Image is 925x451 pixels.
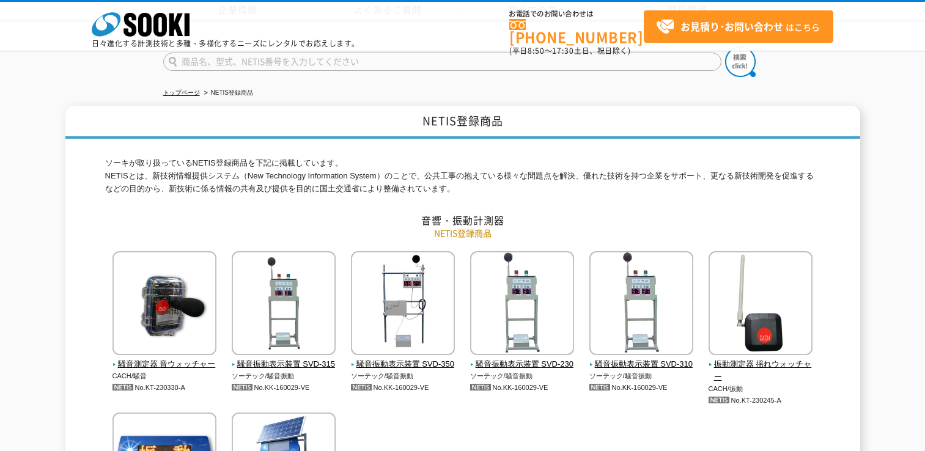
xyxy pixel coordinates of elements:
p: No.KK-160029-VE [589,381,694,394]
a: お見積り･お問い合わせはこちら [644,10,833,43]
p: No.KK-160029-VE [351,381,455,394]
p: No.KK-160029-VE [470,381,575,394]
h1: NETIS登録商品 [65,106,860,139]
p: CACH/振動 [709,384,813,394]
span: 騒音振動表示装置 SVD-230 [470,358,575,371]
p: NETIS登録商品 [105,227,820,240]
p: 日々進化する計測技術と多種・多様化するニーズにレンタルでお応えします。 [92,40,359,47]
span: 騒音振動表示装置 SVD-350 [351,358,455,371]
a: トップページ [163,89,200,96]
h2: 音響・振動計測器 [105,214,820,227]
span: 振動測定器 揺れウォッチャー [709,358,813,384]
img: 振動測定器 揺れウォッチャー [709,251,813,358]
li: NETIS登録商品 [202,87,253,100]
span: 騒音振動表示装置 SVD-310 [589,358,694,371]
span: 騒音振動表示装置 SVD-315 [232,358,336,371]
p: ソーテック/騒音振動 [470,371,575,381]
p: ソーキが取り扱っているNETIS登録商品を下記に掲載しています。 NETISとは、新技術情報提供システム（New Technology Information System）のことで、公共工事の... [105,157,820,195]
a: [PHONE_NUMBER] [509,19,644,44]
span: 17:30 [552,45,574,56]
span: お電話でのお問い合わせは [509,10,644,18]
a: 振動測定器 揺れウォッチャー [709,347,813,384]
p: No.KT-230245-A [709,394,813,407]
p: ソーテック/騒音振動 [232,371,336,381]
p: No.KT-230330-A [112,381,217,394]
span: はこちら [656,18,820,36]
input: 商品名、型式、NETIS番号を入力してください [163,53,721,71]
p: CACH/騒音 [112,371,217,381]
span: (平日 ～ 土日、祝日除く) [509,45,630,56]
p: No.KK-160029-VE [232,381,336,394]
strong: お見積り･お問い合わせ [680,19,783,34]
p: ソーテック/騒音振動 [351,371,455,381]
a: 騒音振動表示装置 SVD-350 [351,347,455,372]
a: 騒音振動表示装置 SVD-230 [470,347,575,372]
a: 騒音振動表示装置 SVD-315 [232,347,336,372]
img: 騒音振動表示装置 SVD-230 [470,251,574,358]
img: 騒音振動表示装置 SVD-315 [232,251,336,358]
span: 騒音測定器 音ウォッチャー [112,358,217,371]
img: btn_search.png [725,46,756,77]
span: 8:50 [528,45,545,56]
img: 騒音測定器 音ウォッチャー [112,251,216,358]
a: 騒音振動表示装置 SVD-310 [589,347,694,372]
img: 騒音振動表示装置 SVD-350 [351,251,455,358]
a: 騒音測定器 音ウォッチャー [112,347,217,372]
p: ソーテック/騒音振動 [589,371,694,381]
img: 騒音振動表示装置 SVD-310 [589,251,693,358]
